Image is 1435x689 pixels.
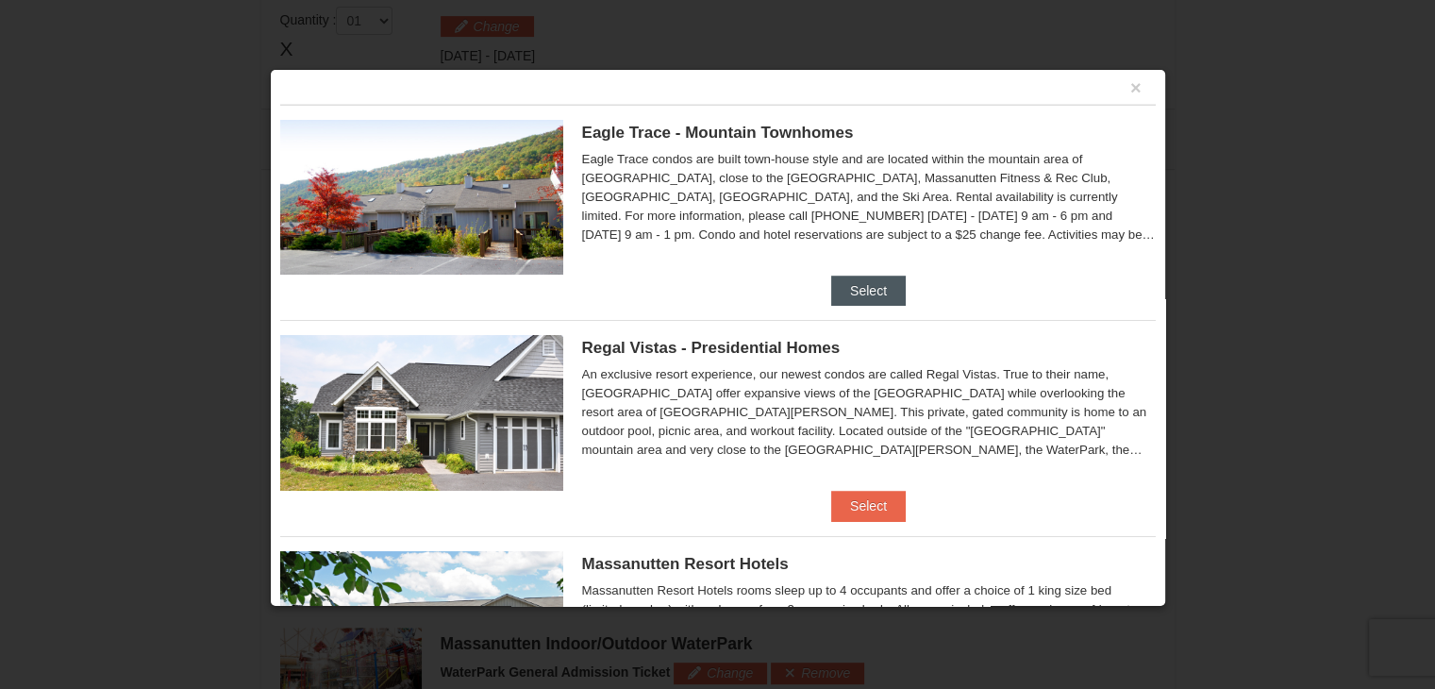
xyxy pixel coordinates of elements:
[582,365,1156,460] div: An exclusive resort experience, our newest condos are called Regal Vistas. True to their name, [G...
[582,124,854,142] span: Eagle Trace - Mountain Townhomes
[831,491,906,521] button: Select
[582,581,1156,676] div: Massanutten Resort Hotels rooms sleep up to 4 occupants and offer a choice of 1 king size bed (li...
[831,276,906,306] button: Select
[280,120,563,275] img: 19218983-1-9b289e55.jpg
[582,339,841,357] span: Regal Vistas - Presidential Homes
[582,150,1156,244] div: Eagle Trace condos are built town-house style and are located within the mountain area of [GEOGRA...
[582,555,789,573] span: Massanutten Resort Hotels
[1130,78,1142,97] button: ×
[280,335,563,490] img: 19218991-1-902409a9.jpg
